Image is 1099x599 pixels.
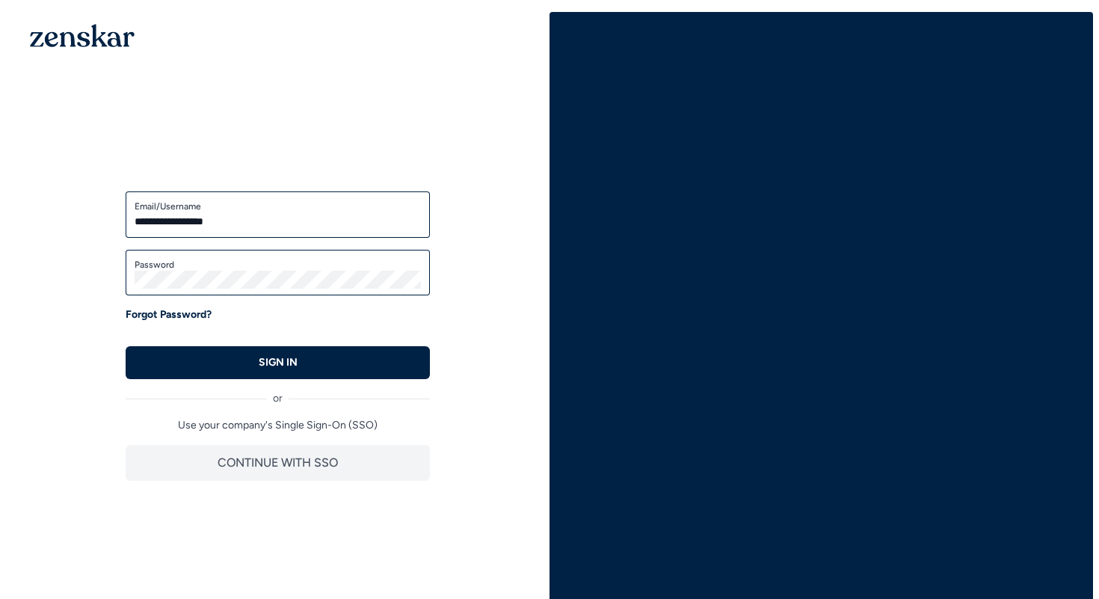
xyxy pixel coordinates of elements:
p: Use your company's Single Sign-On (SSO) [126,418,430,433]
p: SIGN IN [259,355,298,370]
label: Email/Username [135,200,421,212]
img: 1OGAJ2xQqyY4LXKgY66KYq0eOWRCkrZdAb3gUhuVAqdWPZE9SRJmCz+oDMSn4zDLXe31Ii730ItAGKgCKgCCgCikA4Av8PJUP... [30,24,135,47]
button: CONTINUE WITH SSO [126,445,430,481]
div: or [126,379,430,406]
a: Forgot Password? [126,307,212,322]
button: SIGN IN [126,346,430,379]
label: Password [135,259,421,271]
